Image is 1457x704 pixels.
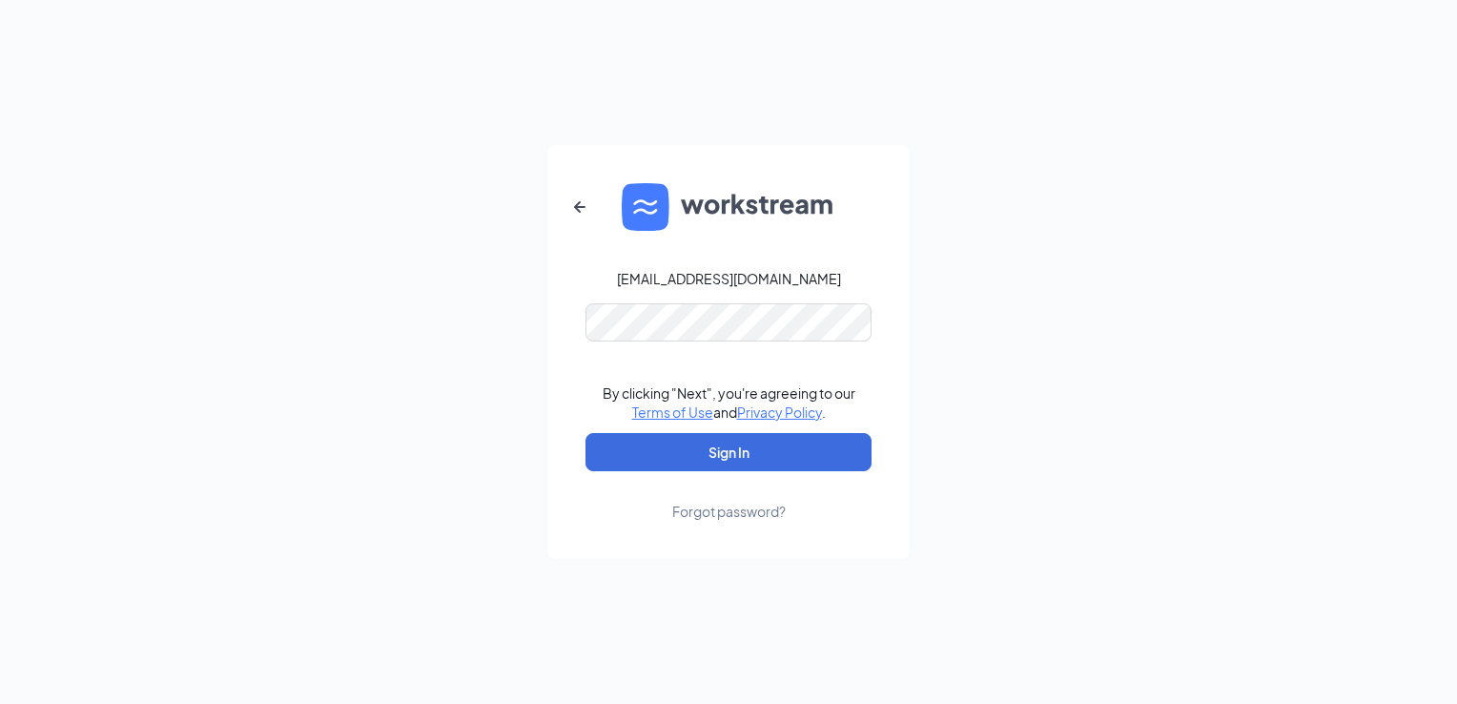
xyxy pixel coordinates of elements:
[617,269,841,288] div: [EMAIL_ADDRESS][DOMAIN_NAME]
[568,196,591,218] svg: ArrowLeftNew
[622,183,835,231] img: WS logo and Workstream text
[737,404,822,421] a: Privacy Policy
[557,184,603,230] button: ArrowLeftNew
[603,383,855,422] div: By clicking "Next", you're agreeing to our and .
[585,433,872,471] button: Sign In
[632,404,713,421] a: Terms of Use
[672,471,786,521] a: Forgot password?
[672,502,786,521] div: Forgot password?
